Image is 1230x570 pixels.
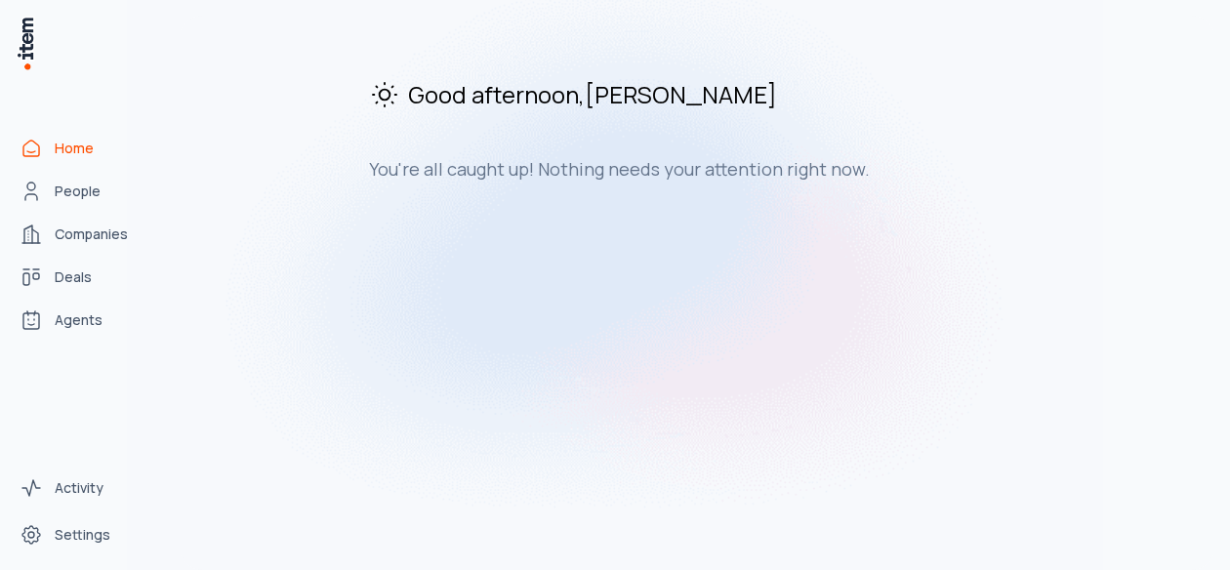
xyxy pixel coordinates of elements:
[16,16,35,71] img: Item Brain Logo
[55,224,128,244] span: Companies
[12,129,160,168] a: Home
[55,139,94,158] span: Home
[55,525,110,545] span: Settings
[55,478,103,498] span: Activity
[55,267,92,287] span: Deals
[369,157,1025,181] h3: You're all caught up! Nothing needs your attention right now.
[12,515,160,554] a: Settings
[369,78,1025,110] h2: Good afternoon , [PERSON_NAME]
[12,172,160,211] a: People
[55,310,102,330] span: Agents
[12,215,160,254] a: Companies
[12,258,160,297] a: Deals
[12,468,160,508] a: Activity
[55,182,101,201] span: People
[12,301,160,340] a: Agents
